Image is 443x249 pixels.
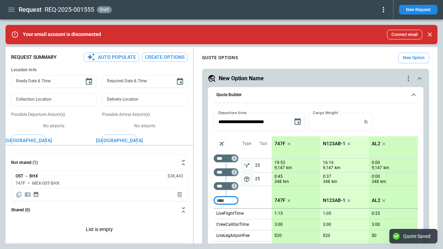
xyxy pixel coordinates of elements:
[364,119,368,125] p: lb
[323,174,331,179] p: 0:37
[274,222,283,227] p: 3:00
[323,233,330,238] p: $20
[260,141,267,147] p: Taxi
[372,222,380,227] p: 3:00
[214,168,238,176] div: Too short
[274,197,286,203] p: 747F
[291,115,305,129] button: Choose date, selected date is Sep 9, 2025
[404,74,413,83] div: quote-option-actions
[243,176,250,183] span: package_2
[274,174,283,179] p: 0:45
[323,222,331,227] p: 3:00
[274,160,285,165] p: 19:53
[102,135,137,147] button: [GEOGRAPHIC_DATA]
[242,160,252,170] span: Type of sector
[214,87,418,103] button: Quote Builder
[398,53,429,63] button: New Option
[255,173,272,186] p: 25
[216,233,250,239] p: LiveLegAirportFee
[403,233,431,239] div: Quote Saved
[274,233,282,238] p: $20
[218,110,247,116] label: Departure time
[11,171,188,201] div: Not shared (1)
[274,141,286,147] p: 747F
[274,165,285,171] p: 9,147
[173,75,187,89] button: Choose date
[372,179,379,185] p: 348
[372,141,380,147] p: AL2
[16,174,38,178] h6: OST → BHX
[274,179,282,185] p: 348
[11,123,97,129] p: No airports
[313,110,338,116] label: Cargo Weight
[216,139,227,149] span: Aircraft selection
[219,75,264,82] h5: New Option Name
[425,30,435,39] button: Close
[242,141,251,147] p: Type
[11,202,188,218] button: Shared (0)
[242,174,252,184] span: Type of sector
[216,93,242,97] h6: Quote Builder
[11,67,188,73] h6: Location Info
[372,233,377,238] p: $0
[332,179,337,185] p: km
[283,179,289,185] p: km
[214,196,238,205] div: Too short
[208,74,424,83] button: New Option Namequote-option-actions
[274,211,283,216] p: 1:15
[323,141,345,147] p: N123AB-1
[323,165,333,171] p: 9,147
[216,222,249,228] p: CrewCallOutTime
[11,218,188,242] p: List is empty
[425,27,435,42] div: dismiss
[323,197,345,203] p: N123AB-1
[19,6,42,14] h1: Request
[102,123,188,129] p: No airports
[16,181,25,186] h6: 747F
[84,53,139,62] button: Auto Populate
[33,191,39,198] span: Display quote schedule
[216,211,244,216] p: LiveFlightTime
[23,31,101,37] p: Your email account is disconnected
[11,54,57,60] p: Request Summary
[16,191,22,198] span: Copy quote content
[32,181,60,186] h6: MEX-OST-BHX
[335,165,341,171] p: km
[372,160,380,165] p: 0:00
[98,7,110,12] span: draft
[11,218,188,242] div: Not shared (1)
[372,197,380,203] p: AL2
[372,211,380,216] p: 0:25
[11,135,46,147] button: [GEOGRAPHIC_DATA]
[255,159,272,172] p: 25
[102,112,188,118] p: Possible Arrival Airport(s)
[372,165,382,171] p: 9,147
[45,6,94,14] h2: REQ-2025-001555
[286,165,292,171] p: km
[11,112,97,118] p: Possible Departure Airport(s)
[214,154,238,163] div: Too short
[142,53,188,62] button: Create Options
[387,30,422,39] button: Connect email
[11,160,38,165] h6: Not shared (1)
[82,75,96,89] button: Choose date
[11,208,30,212] h6: Shared (0)
[24,191,31,198] span: Display detailed quote content
[323,211,331,216] p: 1:05
[242,160,252,170] button: left aligned
[399,5,437,15] button: New Request
[202,56,238,59] h4: QUOTE OPTIONS
[383,165,389,171] p: km
[168,174,183,178] h6: $38,443
[323,179,330,185] p: 348
[214,182,238,190] div: Too short
[176,191,183,198] span: Delete quote
[242,174,252,184] button: left aligned
[323,160,334,165] p: 16:16
[380,179,386,185] p: km
[11,154,188,171] button: Not shared (1)
[372,174,380,179] p: 0:00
